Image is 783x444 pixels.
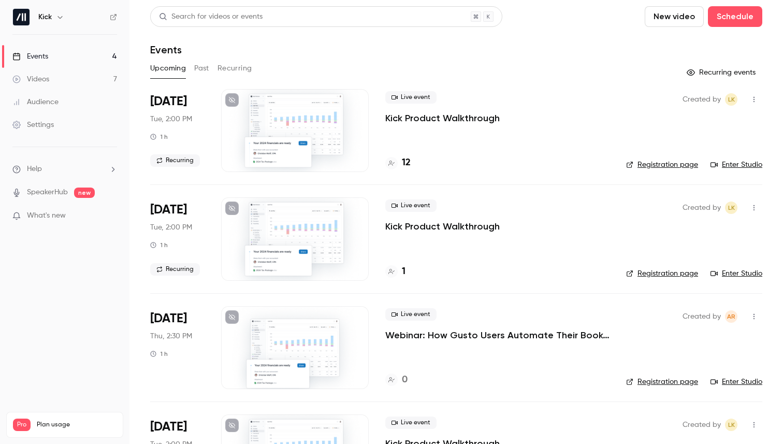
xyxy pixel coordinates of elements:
[150,419,187,435] span: [DATE]
[150,154,200,167] span: Recurring
[725,310,737,323] span: Andrew Roth
[402,156,411,170] h4: 12
[150,197,205,280] div: Aug 19 Tue, 11:00 AM (America/Los Angeles)
[13,419,31,431] span: Pro
[99,431,117,440] p: / 150
[385,373,408,387] a: 0
[150,60,186,77] button: Upcoming
[13,431,33,440] p: Videos
[150,202,187,218] span: [DATE]
[99,433,102,439] span: 7
[38,12,52,22] h6: Kick
[150,133,168,141] div: 1 h
[402,373,408,387] h4: 0
[150,114,192,124] span: Tue, 2:00 PM
[711,160,762,170] a: Enter Studio
[683,93,721,106] span: Created by
[385,265,405,279] a: 1
[385,91,437,104] span: Live event
[150,306,205,389] div: Aug 21 Thu, 11:30 AM (America/Los Angeles)
[150,241,168,249] div: 1 h
[12,164,117,175] li: help-dropdown-opener
[37,421,117,429] span: Plan usage
[27,187,68,198] a: SpeakerHub
[150,350,168,358] div: 1 h
[711,377,762,387] a: Enter Studio
[728,93,735,106] span: LK
[683,310,721,323] span: Created by
[385,308,437,321] span: Live event
[711,268,762,279] a: Enter Studio
[150,331,192,341] span: Thu, 2:30 PM
[645,6,704,27] button: New video
[27,210,66,221] span: What's new
[402,265,405,279] h4: 1
[385,156,411,170] a: 12
[13,9,30,25] img: Kick
[12,74,49,84] div: Videos
[385,220,500,233] a: Kick Product Walkthrough
[626,160,698,170] a: Registration page
[683,202,721,214] span: Created by
[728,419,735,431] span: LK
[150,93,187,110] span: [DATE]
[728,202,735,214] span: LK
[727,310,735,323] span: AR
[150,263,200,276] span: Recurring
[708,6,762,27] button: Schedule
[159,11,263,22] div: Search for videos or events
[626,268,698,279] a: Registration page
[150,310,187,327] span: [DATE]
[150,44,182,56] h1: Events
[683,419,721,431] span: Created by
[626,377,698,387] a: Registration page
[725,419,737,431] span: Logan Kieller
[682,64,762,81] button: Recurring events
[725,93,737,106] span: Logan Kieller
[12,97,59,107] div: Audience
[27,164,42,175] span: Help
[12,120,54,130] div: Settings
[194,60,209,77] button: Past
[725,202,737,214] span: Logan Kieller
[218,60,252,77] button: Recurring
[74,188,95,198] span: new
[385,199,437,212] span: Live event
[150,222,192,233] span: Tue, 2:00 PM
[385,417,437,429] span: Live event
[385,112,500,124] a: Kick Product Walkthrough
[12,51,48,62] div: Events
[385,329,610,341] a: Webinar: How Gusto Users Automate Their Books with Kick
[150,89,205,172] div: Aug 12 Tue, 11:00 AM (America/Los Angeles)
